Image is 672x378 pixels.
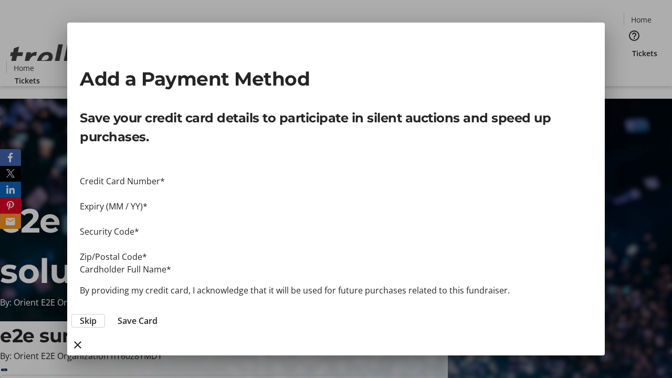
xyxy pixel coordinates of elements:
button: close [67,334,88,355]
h2: Add a Payment Method [80,65,592,93]
button: Save Card [109,314,166,327]
p: Save your credit card details to participate in silent auctions and speed up purchases. [80,109,592,146]
label: Security Code* [80,226,139,237]
label: Expiry (MM / YY)* [80,201,148,212]
p: By providing my credit card, I acknowledge that it will be used for future purchases related to t... [80,284,592,297]
div: Zip/Postal Code* [80,250,592,263]
div: Cardholder Full Name* [80,263,592,276]
label: Credit Card Number* [80,175,165,187]
iframe: Secure CVC input frame [80,238,592,250]
iframe: Secure card number input frame [80,187,592,200]
span: Save Card [118,314,157,327]
span: Skip [80,314,97,327]
iframe: Secure expiration date input frame [80,213,592,225]
button: Skip [71,314,105,328]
